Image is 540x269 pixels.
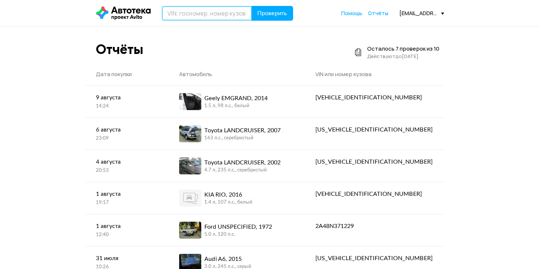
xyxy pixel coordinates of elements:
[204,126,281,135] div: Toyota LANDCRUISER, 2007
[400,10,444,17] div: [EMAIL_ADDRESS][DOMAIN_NAME]
[258,10,287,16] span: Проверить
[304,150,444,174] a: [US_VEHICLE_IDENTIFICATION_NUMBER]
[204,135,281,142] div: 163 л.c., серебристый
[304,214,444,238] a: 2A48N371229
[96,232,157,238] div: 12:40
[315,222,433,231] div: 2A48N371229
[96,103,157,110] div: 14:24
[85,150,168,181] a: 4 августа20:53
[304,118,444,142] a: [US_VEHICLE_IDENTIFICATION_NUMBER]
[315,254,433,263] div: [US_VEHICLE_IDENTIFICATION_NUMBER]
[204,190,252,199] div: KIA RIO, 2016
[96,71,157,78] div: Дата покупки
[168,182,304,214] a: KIA RIO, 20161.4 л, 107 л.c., белый
[252,6,293,21] button: Проверить
[168,150,304,182] a: Toyota LANDCRUISER, 20024.7 л, 235 л.c., серебристый
[204,103,268,109] div: 1.5 л, 98 л.c., белый
[162,6,252,21] input: VIN, госномер, номер кузова
[342,10,363,17] a: Помощь
[96,41,144,57] div: Отчёты
[168,214,304,246] a: Ford UNSPECIFIED, 19725.0 л, 120 л.c.
[96,93,157,102] div: 9 августа
[96,135,157,142] div: 23:09
[368,52,440,60] div: Действуют до [DATE]
[368,45,440,52] div: Осталось 7 проверок из 10
[315,71,433,78] div: VIN или номер кузова
[368,10,389,17] a: Отчёты
[96,190,157,198] div: 1 августа
[168,86,304,118] a: Geely EMGRAND, 20141.5 л, 98 л.c., белый
[96,200,157,206] div: 19:17
[96,254,157,263] div: 31 июля
[204,167,281,174] div: 4.7 л, 235 л.c., серебристый
[85,118,168,149] a: 6 августа23:09
[204,158,281,167] div: Toyota LANDCRUISER, 2002
[96,157,157,166] div: 4 августа
[204,222,272,231] div: Ford UNSPECIFIED, 1972
[315,157,433,166] div: [US_VEHICLE_IDENTIFICATION_NUMBER]
[315,190,433,198] div: [VEHICLE_IDENTIFICATION_NUMBER]
[315,125,433,134] div: [US_VEHICLE_IDENTIFICATION_NUMBER]
[168,118,304,150] a: Toyota LANDCRUISER, 2007163 л.c., серебристый
[304,86,444,109] a: [VEHICLE_IDENTIFICATION_NUMBER]
[204,255,251,263] div: Audi A6, 2015
[96,167,157,174] div: 20:53
[85,86,168,117] a: 9 августа14:24
[315,93,433,102] div: [VEHICLE_IDENTIFICATION_NUMBER]
[179,71,293,78] div: Автомобиль
[204,199,252,206] div: 1.4 л, 107 л.c., белый
[85,182,168,214] a: 1 августа19:17
[96,125,157,134] div: 6 августа
[304,182,444,206] a: [VEHICLE_IDENTIFICATION_NUMBER]
[85,214,168,246] a: 1 августа12:40
[204,94,268,103] div: Geely EMGRAND, 2014
[96,222,157,231] div: 1 августа
[204,231,272,238] div: 5.0 л, 120 л.c.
